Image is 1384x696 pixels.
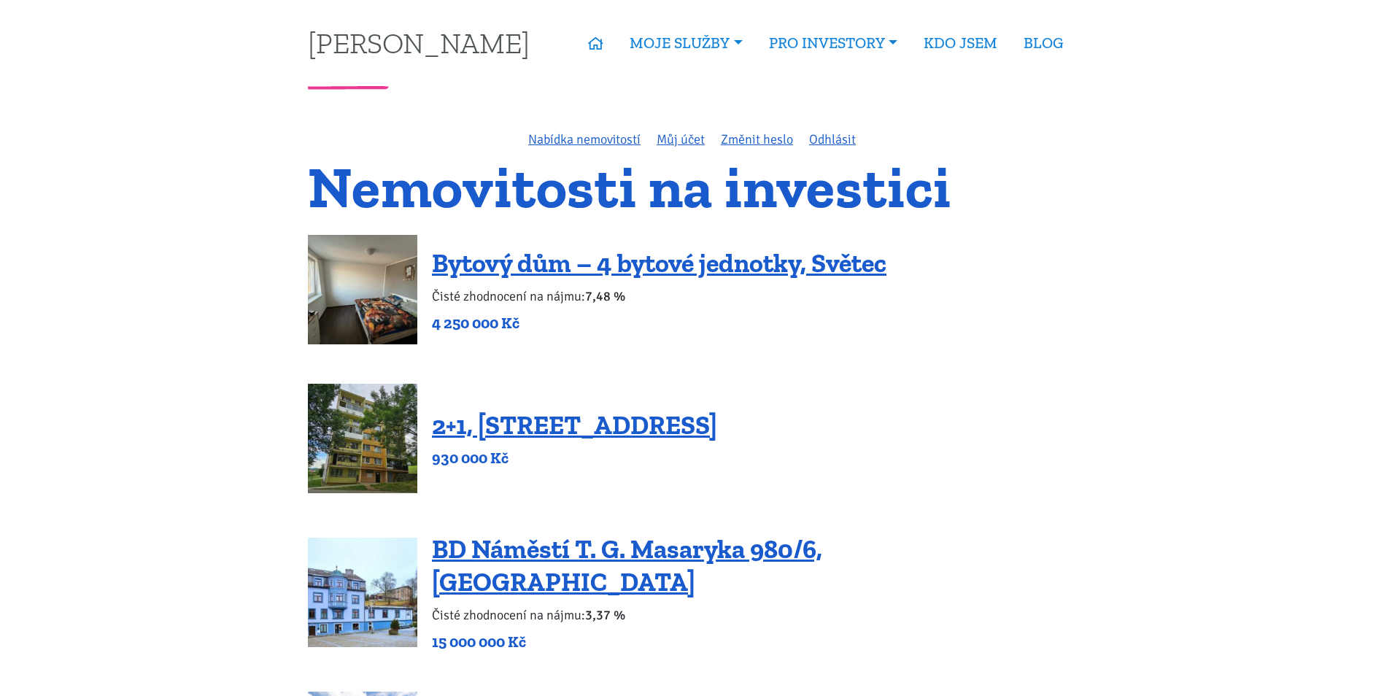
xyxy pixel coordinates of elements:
[1010,26,1076,60] a: BLOG
[657,131,705,147] a: Můj účet
[432,286,886,306] p: Čisté zhodnocení na nájmu:
[721,131,793,147] a: Změnit heslo
[756,26,911,60] a: PRO INVESTORY
[585,607,625,623] b: 3,37 %
[528,131,641,147] a: Nabídka nemovitostí
[616,26,755,60] a: MOJE SLUŽBY
[432,605,1076,625] p: Čisté zhodnocení na nájmu:
[432,533,822,598] a: BD Náměstí T. G. Masaryka 980/6, [GEOGRAPHIC_DATA]
[432,409,717,441] a: 2+1, [STREET_ADDRESS]
[585,288,625,304] b: 7,48 %
[308,28,530,57] a: [PERSON_NAME]
[432,632,1076,652] p: 15 000 000 Kč
[432,313,886,333] p: 4 250 000 Kč
[809,131,856,147] a: Odhlásit
[911,26,1010,60] a: KDO JSEM
[432,247,886,279] a: Bytový dům – 4 bytové jednotky, Světec
[308,163,1076,212] h1: Nemovitosti na investici
[432,448,717,468] p: 930 000 Kč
